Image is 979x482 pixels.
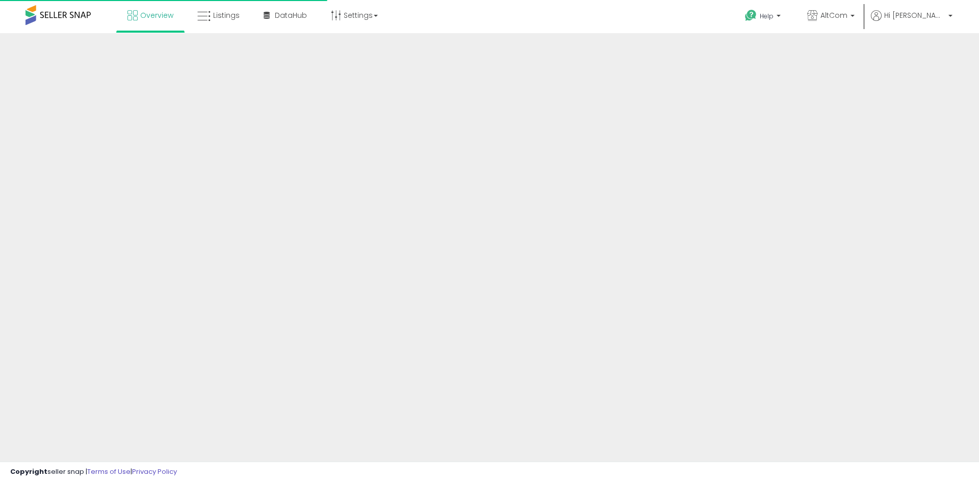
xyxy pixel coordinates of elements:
span: Hi [PERSON_NAME] [884,10,945,20]
span: Overview [140,10,173,20]
span: Listings [213,10,240,20]
span: DataHub [275,10,307,20]
i: Get Help [744,9,757,22]
span: Help [760,12,774,20]
span: AltCom [820,10,847,20]
a: Help [737,2,791,33]
a: Hi [PERSON_NAME] [871,10,952,33]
